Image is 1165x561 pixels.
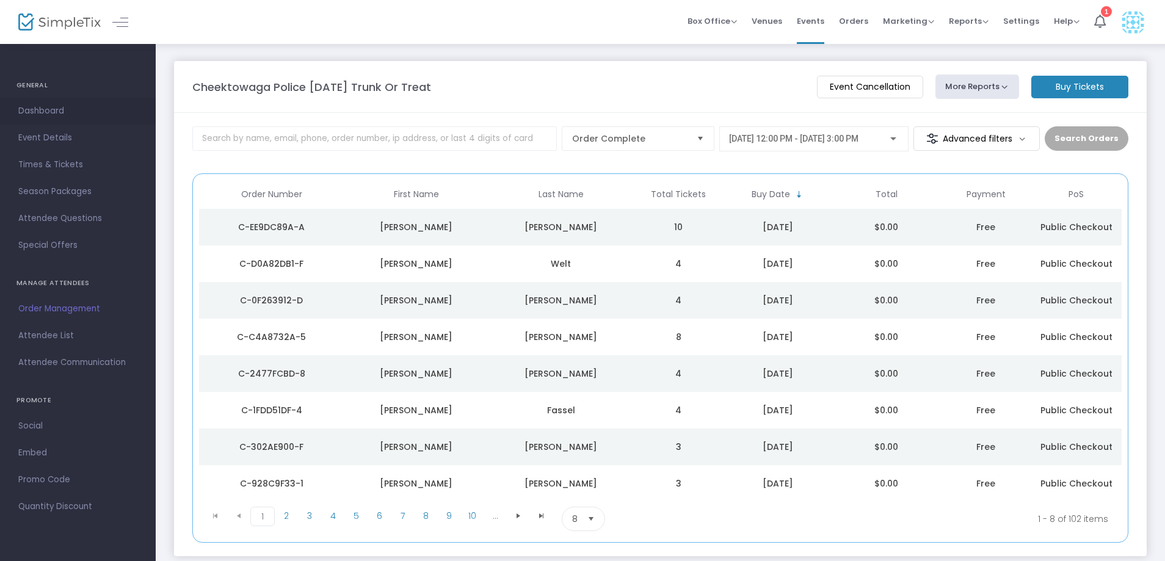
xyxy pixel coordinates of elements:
[752,5,782,37] span: Venues
[633,245,724,282] td: 4
[876,189,898,200] span: Total
[832,465,941,502] td: $0.00
[192,79,431,95] m-panel-title: Cheektowaga Police [DATE] Trunk Or Treat
[484,507,507,525] span: Page 11
[437,507,460,525] span: Page 9
[727,404,829,416] div: 9/15/2025
[492,221,630,233] div: Hoffman
[633,319,724,355] td: 8
[347,294,485,306] div: Stacy
[727,331,829,343] div: 9/15/2025
[344,507,368,525] span: Page 5
[347,331,485,343] div: Alice
[414,507,437,525] span: Page 8
[727,221,829,233] div: 9/15/2025
[202,221,341,233] div: C-EE9DC89A-A
[1040,477,1112,490] span: Public Checkout
[976,441,995,453] span: Free
[727,441,829,453] div: 9/15/2025
[18,103,137,119] span: Dashboard
[976,331,995,343] span: Free
[250,507,275,526] span: Page 1
[582,507,600,530] button: Select
[794,190,804,200] span: Sortable
[572,513,578,525] span: 8
[926,132,938,145] img: filter
[202,331,341,343] div: C-C4A8732A-5
[832,209,941,245] td: $0.00
[202,477,341,490] div: C-928C9F33-1
[832,392,941,429] td: $0.00
[18,418,137,434] span: Social
[797,5,824,37] span: Events
[976,404,995,416] span: Free
[976,221,995,233] span: Free
[347,404,485,416] div: Melissa
[18,130,137,146] span: Event Details
[1040,404,1112,416] span: Public Checkout
[492,404,630,416] div: Fassel
[633,465,724,502] td: 3
[492,441,630,453] div: Knauber
[347,441,485,453] div: Leanna
[199,180,1122,502] div: Data table
[1040,331,1112,343] span: Public Checkout
[727,367,829,380] div: 9/15/2025
[514,511,523,521] span: Go to the next page
[976,294,995,306] span: Free
[530,507,553,525] span: Go to the last page
[347,221,485,233] div: Betsy
[633,392,724,429] td: 4
[16,271,139,295] h4: MANAGE ATTENDEES
[202,294,341,306] div: C-0F263912-D
[202,404,341,416] div: C-1FDD51DF-4
[18,237,137,253] span: Special Offers
[692,127,709,150] button: Select
[832,282,941,319] td: $0.00
[949,15,989,27] span: Reports
[492,258,630,270] div: Welt
[18,184,137,200] span: Season Packages
[832,319,941,355] td: $0.00
[935,74,1020,99] button: More Reports
[633,180,724,209] th: Total Tickets
[202,367,341,380] div: C-2477FCBD-8
[492,331,630,343] div: Wolfe
[633,355,724,392] td: 4
[752,189,790,200] span: Buy Date
[839,5,868,37] span: Orders
[275,507,298,525] span: Page 2
[507,507,530,525] span: Go to the next page
[727,258,829,270] div: 9/15/2025
[727,477,829,490] div: 9/15/2025
[16,73,139,98] h4: GENERAL
[18,355,137,371] span: Attendee Communication
[633,282,724,319] td: 4
[1040,441,1112,453] span: Public Checkout
[726,507,1108,531] kendo-pager-info: 1 - 8 of 102 items
[1101,6,1112,17] div: 1
[18,157,137,173] span: Times & Tickets
[492,477,630,490] div: Barber
[18,445,137,461] span: Embed
[572,132,687,145] span: Order Complete
[1040,221,1112,233] span: Public Checkout
[298,507,321,525] span: Page 3
[832,355,941,392] td: $0.00
[460,507,484,525] span: Page 10
[1003,5,1039,37] span: Settings
[321,507,344,525] span: Page 4
[16,388,139,413] h4: PROMOTE
[347,258,485,270] div: Katie
[976,367,995,380] span: Free
[539,189,584,200] span: Last Name
[391,507,414,525] span: Page 7
[492,294,630,306] div: Carpenter
[368,507,391,525] span: Page 6
[202,441,341,453] div: C-302AE900-F
[633,209,724,245] td: 10
[976,477,995,490] span: Free
[832,429,941,465] td: $0.00
[347,367,485,380] div: Tammy
[18,472,137,488] span: Promo Code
